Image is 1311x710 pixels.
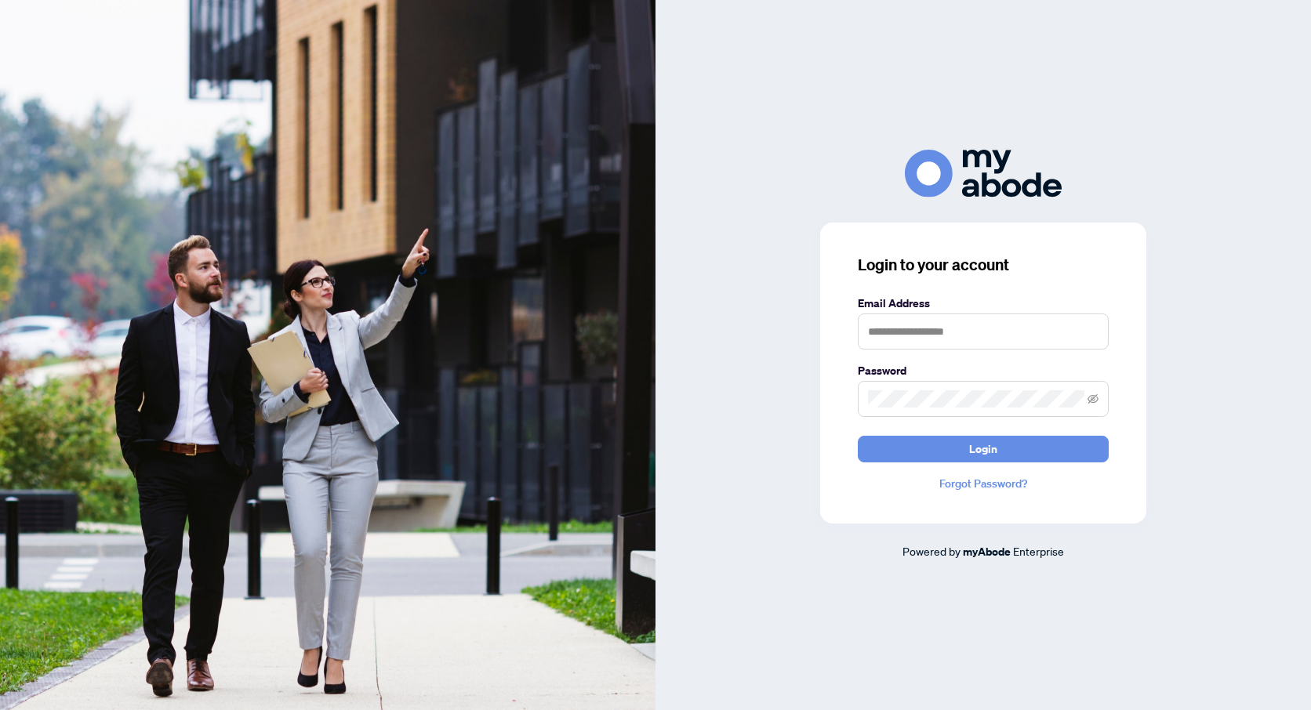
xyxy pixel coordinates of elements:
[905,150,1062,197] img: ma-logo
[858,436,1109,462] button: Login
[858,254,1109,276] h3: Login to your account
[902,544,961,558] span: Powered by
[858,362,1109,379] label: Password
[858,475,1109,492] a: Forgot Password?
[858,295,1109,312] label: Email Address
[969,437,997,462] span: Login
[1013,544,1064,558] span: Enterprise
[1088,393,1099,404] span: eye-invisible
[963,543,1011,560] a: myAbode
